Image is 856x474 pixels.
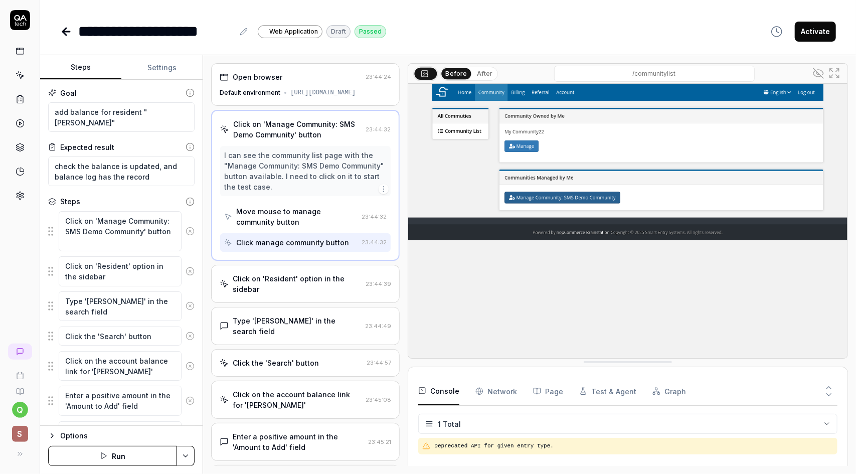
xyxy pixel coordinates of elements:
[366,280,391,287] time: 23:44:39
[182,326,199,346] button: Remove step
[4,364,36,380] a: Book a call with us
[60,430,195,442] div: Options
[48,446,177,466] button: Run
[269,27,318,36] span: Web Application
[4,418,36,444] button: S
[233,358,319,368] div: Click the 'Search' button
[355,25,386,38] div: Passed
[810,65,826,81] button: Show all interative elements
[48,351,195,381] div: Suggestions
[48,385,195,416] div: Suggestions
[233,431,364,452] div: Enter a positive amount in the 'Amount to Add' field
[367,359,391,366] time: 23:44:57
[121,56,203,80] button: Settings
[579,377,636,405] button: Test & Agent
[366,126,391,133] time: 23:44:32
[233,119,362,140] div: Click on 'Manage Community: SMS Demo Community' button
[220,88,280,97] div: Default environment
[48,291,195,322] div: Suggestions
[290,88,356,97] div: [URL][DOMAIN_NAME]
[182,356,199,376] button: Remove step
[233,273,362,294] div: Click on 'Resident' option in the sidebar
[48,256,195,286] div: Suggestions
[4,380,36,396] a: Documentation
[182,261,199,281] button: Remove step
[12,426,28,442] span: S
[233,389,362,410] div: Click on the account balance link for '[PERSON_NAME]'
[473,68,496,79] button: After
[533,377,563,405] button: Page
[765,22,789,42] button: View version history
[236,237,349,248] div: Click manage community button
[48,211,195,252] div: Suggestions
[652,377,686,405] button: Graph
[182,221,199,241] button: Remove step
[236,206,358,227] div: Move mouse to manage community button
[182,421,199,441] button: Remove step
[366,73,391,80] time: 23:44:24
[48,326,195,347] div: Suggestions
[182,391,199,411] button: Remove step
[233,72,282,82] div: Open browser
[48,420,195,441] div: Suggestions
[366,396,391,403] time: 23:45:08
[60,142,114,152] div: Expected result
[442,68,471,79] button: Before
[60,88,77,98] div: Goal
[408,84,847,358] img: Screenshot
[220,233,391,252] button: Click manage community button23:44:32
[12,402,28,418] button: q
[233,315,361,337] div: Type '[PERSON_NAME]' in the search field
[368,438,391,445] time: 23:45:21
[362,239,387,246] time: 23:44:32
[418,377,459,405] button: Console
[60,196,80,207] div: Steps
[224,150,387,192] div: I can see the community list page with the "Manage Community: SMS Demo Community" button availabl...
[182,296,199,316] button: Remove step
[326,25,351,38] div: Draft
[795,22,836,42] button: Activate
[362,213,387,220] time: 23:44:32
[258,25,322,38] a: Web Application
[48,430,195,442] button: Options
[434,442,833,450] pre: Deprecated API for given entry type.
[365,323,391,330] time: 23:44:49
[40,56,121,80] button: Steps
[8,344,32,360] a: New conversation
[826,65,842,81] button: Open in full screen
[220,202,391,231] button: Move mouse to manage community button23:44:32
[475,377,517,405] button: Network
